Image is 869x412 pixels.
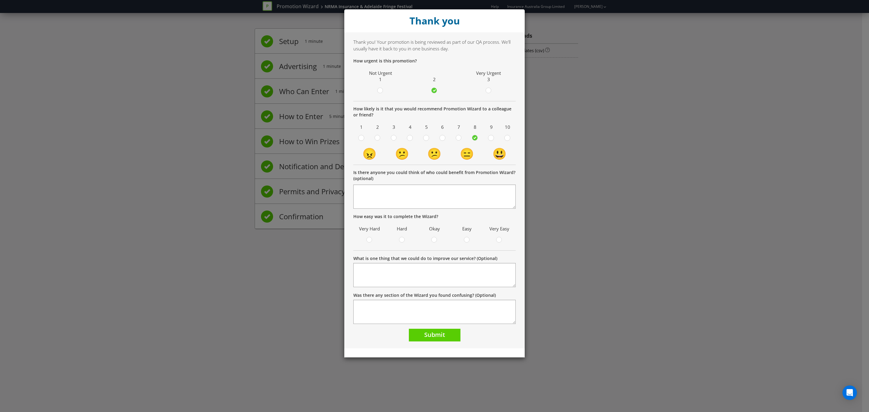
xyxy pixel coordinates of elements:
[353,214,516,220] p: How easy was it to complete the Wizard?
[433,76,436,82] span: 2
[353,106,516,118] p: How likely is it that you would recommend Promotion Wizard to a colleague or friend?
[344,9,525,32] div: Close
[386,145,419,162] td: 😕
[424,331,445,339] span: Submit
[353,39,511,51] span: Thank you! Your promotion is being reviewed as part of our QA process. We'll usually have it back...
[842,385,857,400] div: Open Intercom Messenger
[469,122,482,132] span: 8
[379,76,382,82] span: 1
[485,122,498,132] span: 9
[454,224,480,233] span: Easy
[403,122,417,132] span: 4
[353,292,496,298] label: Was there any section of the Wizard you found confusing? (Optional)
[420,122,433,132] span: 5
[452,122,466,132] span: 7
[486,224,513,233] span: Very Easy
[353,170,516,182] p: Is there anyone you could think of who could benefit from Promotion Wizard? (optional)
[409,14,460,27] strong: Thank you
[389,224,415,233] span: Hard
[371,122,384,132] span: 2
[356,224,383,233] span: Very Hard
[487,76,490,82] span: 3
[418,145,451,162] td: 😕
[436,122,449,132] span: 6
[501,122,514,132] span: 10
[355,122,368,132] span: 1
[451,145,483,162] td: 😑
[353,255,497,261] label: What is one thing that we could do to improve our service? (Optional)
[476,70,501,76] span: Very Urgent
[387,122,401,132] span: 3
[369,70,392,76] span: Not Urgent
[421,224,448,233] span: Okay
[353,58,516,64] p: How urgent is this promotion?
[409,329,460,342] button: Submit
[353,145,386,162] td: 😠
[483,145,516,162] td: 😃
